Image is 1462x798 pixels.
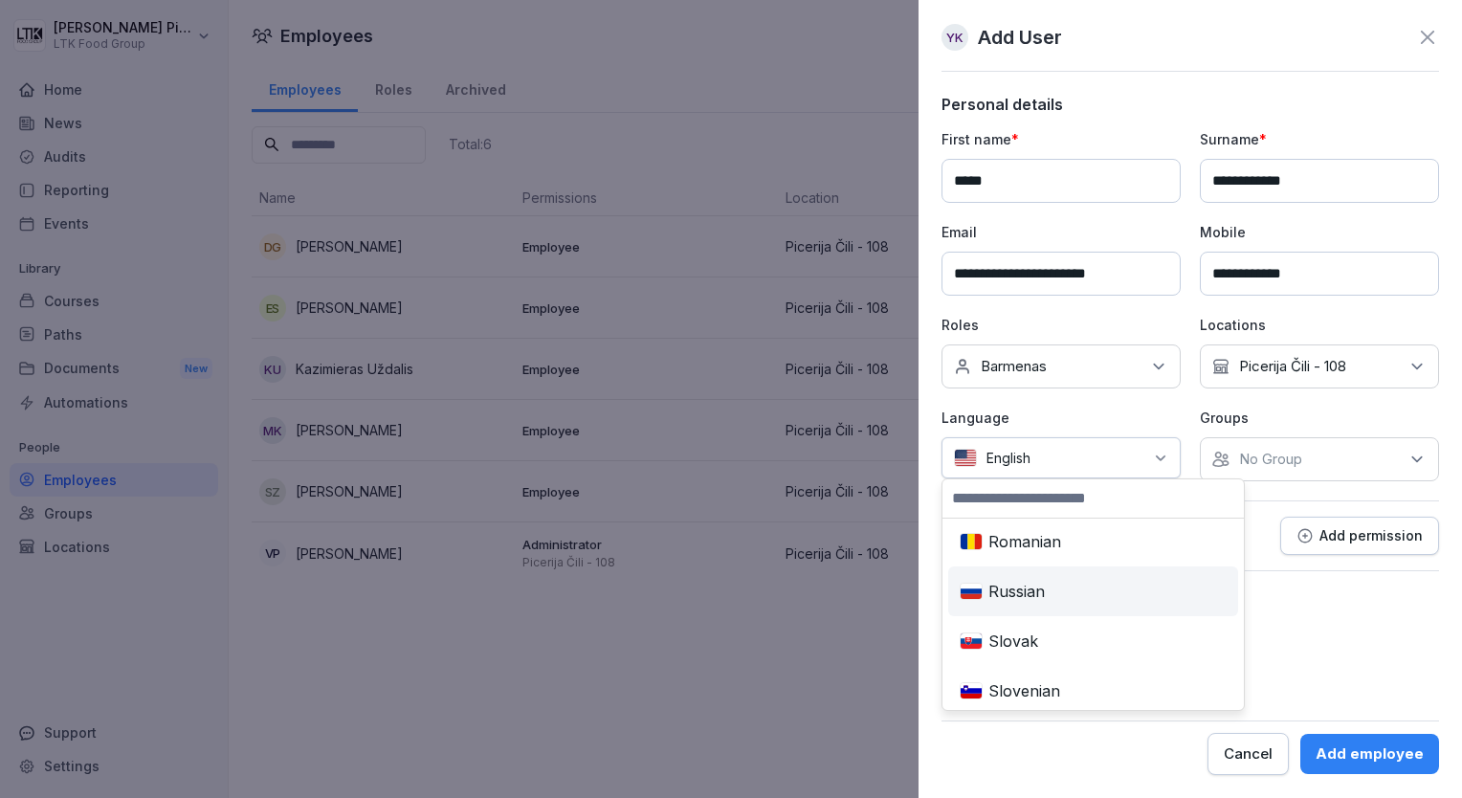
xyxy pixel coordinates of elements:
div: Russian [952,570,1234,612]
p: No Group [1239,450,1302,469]
button: Add permission [1280,517,1439,555]
p: Language [941,408,1181,428]
img: ro.svg [960,533,983,551]
p: Mobile [1200,222,1439,242]
img: si.svg [960,682,983,700]
p: Groups [1200,408,1439,428]
div: YK [941,24,968,51]
div: Add employee [1316,743,1424,765]
p: Barmenas [981,357,1047,376]
p: Surname [1200,129,1439,149]
p: First name [941,129,1181,149]
div: Romanian [952,521,1234,563]
button: Cancel [1207,733,1289,775]
p: Locations [1200,315,1439,335]
p: Roles [941,315,1181,335]
div: Cancel [1224,743,1273,765]
div: English [941,437,1181,478]
p: Add User [978,23,1062,52]
div: Slovak [952,620,1234,662]
p: Picerija Čili - 108 [1239,357,1346,376]
button: Add employee [1300,734,1439,774]
p: Email [941,222,1181,242]
img: us.svg [954,449,977,467]
img: ru.svg [960,583,983,601]
div: Slovenian [952,670,1234,712]
p: Personal details [941,95,1439,114]
img: sk.svg [960,632,983,651]
p: Add permission [1319,528,1423,543]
